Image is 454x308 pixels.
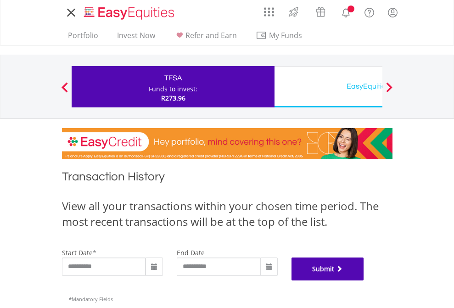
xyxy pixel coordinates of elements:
[334,2,358,21] a: Notifications
[307,2,334,19] a: Vouchers
[80,2,178,21] a: Home page
[358,2,381,21] a: FAQ's and Support
[77,72,269,84] div: TFSA
[56,87,74,96] button: Previous
[64,31,102,45] a: Portfolio
[69,296,113,302] span: Mandatory Fields
[256,29,316,41] span: My Funds
[62,198,392,230] div: View all your transactions within your chosen time period. The most recent transactions will be a...
[62,128,392,159] img: EasyCredit Promotion Banner
[286,5,301,19] img: thrive-v2.svg
[258,2,280,17] a: AppsGrid
[313,5,328,19] img: vouchers-v2.svg
[161,94,185,102] span: R273.96
[264,7,274,17] img: grid-menu-icon.svg
[62,168,392,189] h1: Transaction History
[177,248,205,257] label: end date
[381,2,404,22] a: My Profile
[170,31,241,45] a: Refer and Earn
[185,30,237,40] span: Refer and Earn
[62,248,93,257] label: start date
[113,31,159,45] a: Invest Now
[149,84,197,94] div: Funds to invest:
[291,258,364,280] button: Submit
[380,87,398,96] button: Next
[82,6,178,21] img: EasyEquities_Logo.png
